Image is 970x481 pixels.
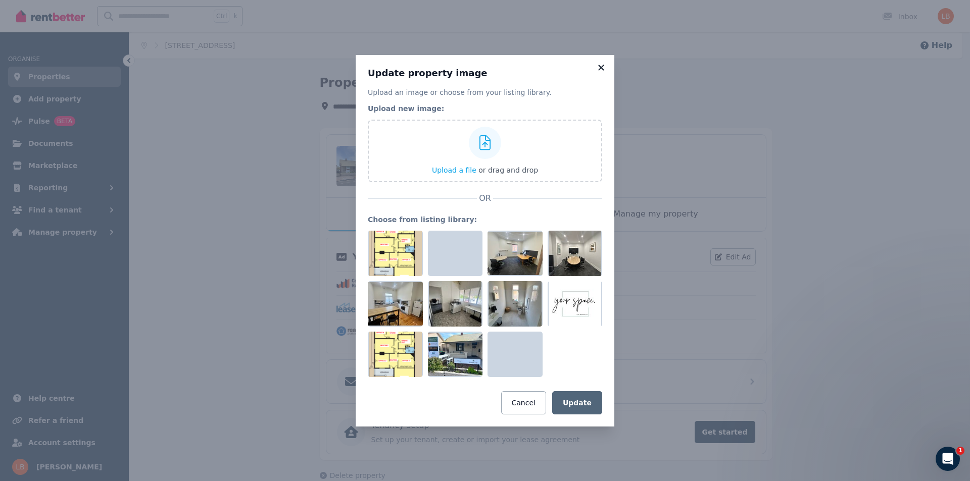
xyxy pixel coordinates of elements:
[477,192,493,204] span: OR
[478,166,538,174] span: or drag and drop
[368,87,602,97] p: Upload an image or choose from your listing library.
[552,391,602,414] button: Update
[936,447,960,471] iframe: Intercom live chat
[432,165,538,175] button: Upload a file or drag and drop
[368,103,602,114] legend: Upload new image:
[956,447,964,455] span: 1
[368,215,602,225] legend: Choose from listing library:
[368,67,602,79] h3: Update property image
[432,166,476,174] span: Upload a file
[501,391,546,414] button: Cancel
